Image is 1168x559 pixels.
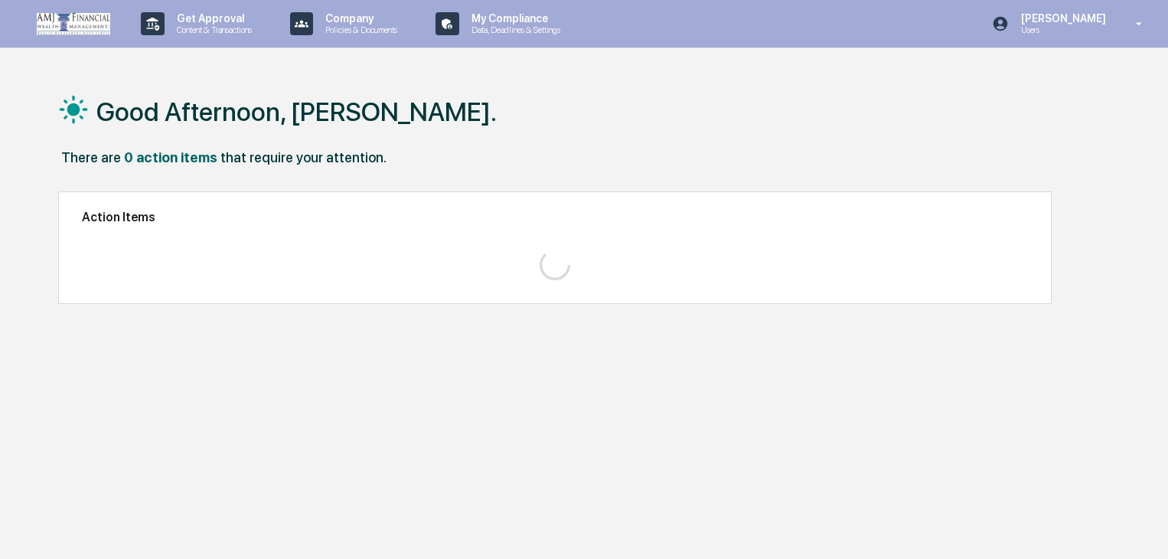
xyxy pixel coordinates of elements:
[313,12,405,25] p: Company
[165,25,259,35] p: Content & Transactions
[313,25,405,35] p: Policies & Documents
[165,12,259,25] p: Get Approval
[459,25,568,35] p: Data, Deadlines & Settings
[1009,25,1114,35] p: Users
[1009,12,1114,25] p: [PERSON_NAME]
[82,210,1028,224] h2: Action Items
[459,12,568,25] p: My Compliance
[61,149,121,165] div: There are
[220,149,387,165] div: that require your attention.
[124,149,217,165] div: 0 action items
[96,96,497,127] h1: Good Afternoon, [PERSON_NAME].
[37,13,110,35] img: logo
